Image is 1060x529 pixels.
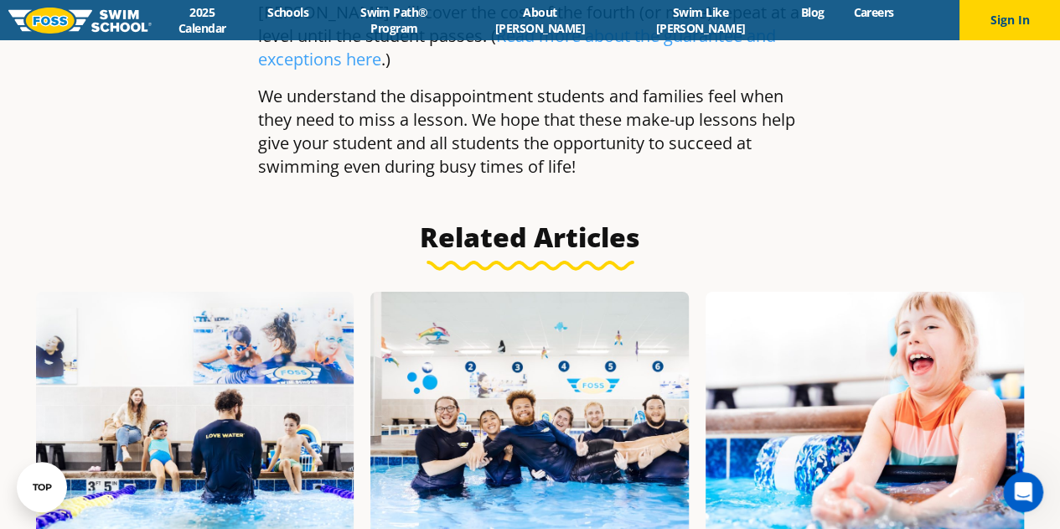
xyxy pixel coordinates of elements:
[1003,472,1043,512] iframe: Intercom live chat
[33,482,52,493] div: TOP
[258,24,776,70] a: Read more about the guarantee and exceptions here
[786,4,839,20] a: Blog
[323,4,465,36] a: Swim Path® Program
[839,4,908,20] a: Careers
[615,4,786,36] a: Swim Like [PERSON_NAME]
[36,220,1025,271] h3: Related Articles
[253,4,323,20] a: Schools
[258,85,803,179] p: We understand the disappointment students and families feel when they need to miss a lesson. We h...
[465,4,615,36] a: About [PERSON_NAME]
[152,4,253,36] a: 2025 Calendar
[8,8,152,34] img: FOSS Swim School Logo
